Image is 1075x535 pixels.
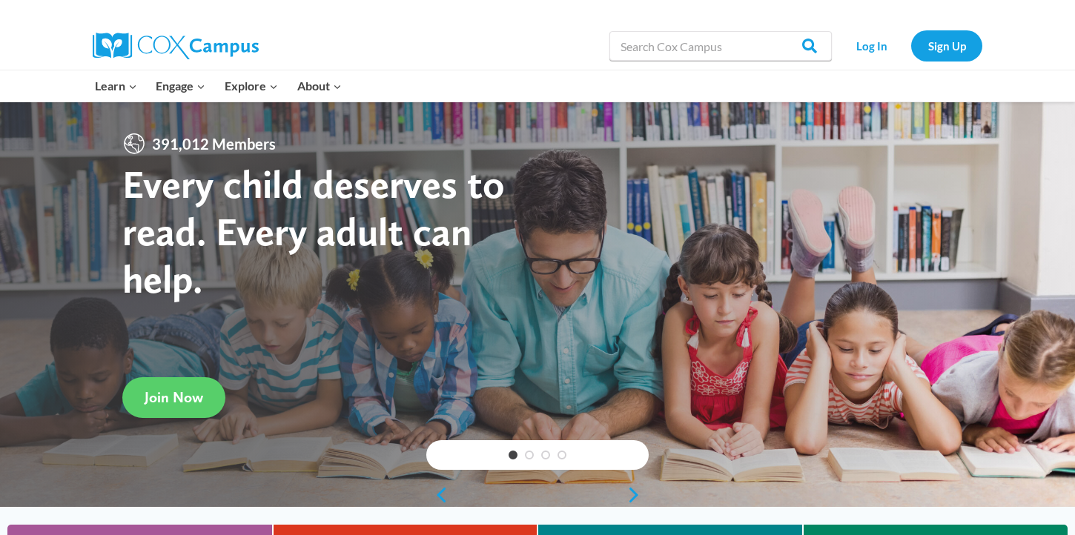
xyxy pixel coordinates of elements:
[839,30,982,61] nav: Secondary Navigation
[626,486,649,504] a: next
[225,76,278,96] span: Explore
[145,388,203,406] span: Join Now
[122,160,505,302] strong: Every child deserves to read. Every adult can help.
[541,451,550,459] a: 3
[122,377,225,418] a: Join Now
[839,30,904,61] a: Log In
[297,76,342,96] span: About
[156,76,205,96] span: Engage
[911,30,982,61] a: Sign Up
[609,31,832,61] input: Search Cox Campus
[426,486,449,504] a: previous
[93,33,259,59] img: Cox Campus
[95,76,137,96] span: Learn
[525,451,534,459] a: 2
[509,451,517,459] a: 1
[146,132,282,156] span: 391,012 Members
[558,451,566,459] a: 4
[426,480,649,510] div: content slider buttons
[85,70,351,102] nav: Primary Navigation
